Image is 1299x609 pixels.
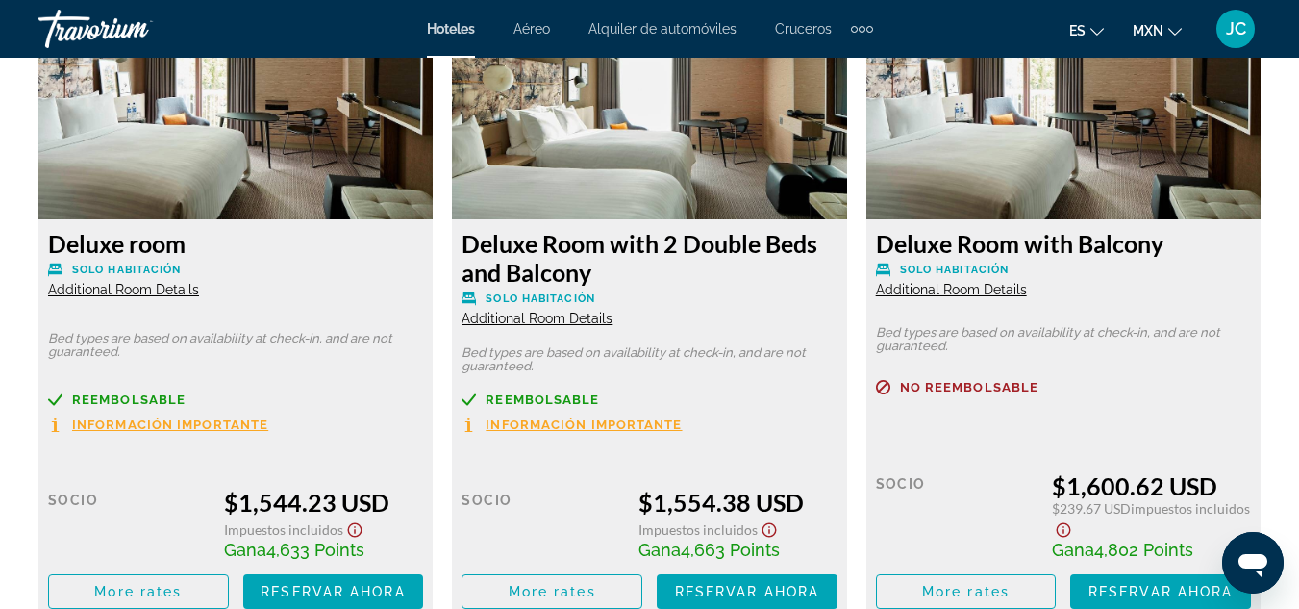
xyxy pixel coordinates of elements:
button: Show Taxes and Fees disclaimer [343,517,366,539]
button: Reservar ahora [1070,574,1251,609]
button: More rates [876,574,1057,609]
span: Información importante [72,419,268,431]
button: More rates [48,574,229,609]
span: Solo habitación [486,292,595,305]
div: Socio [462,488,623,560]
span: Additional Room Details [876,282,1027,297]
button: Reservar ahora [657,574,837,609]
button: Show Taxes and Fees disclaimer [1052,517,1075,539]
button: Change language [1069,16,1104,44]
h3: Deluxe Room with 2 Double Beds and Balcony [462,229,837,287]
iframe: Botón para iniciar la ventana de mensajería [1222,532,1284,594]
span: Impuestos incluidos [224,521,343,538]
p: Bed types are based on availability at check-in, and are not guaranteed. [48,332,423,359]
span: More rates [922,584,1010,599]
span: Reservar ahora [1088,584,1233,599]
button: Información importante [48,417,268,433]
div: $1,544.23 USD [224,488,423,517]
span: More rates [509,584,596,599]
span: 4,802 Points [1094,540,1193,560]
button: Change currency [1133,16,1182,44]
p: Bed types are based on availability at check-in, and are not guaranteed. [462,346,837,373]
span: Impuestos incluidos [638,521,758,538]
div: $1,554.38 USD [638,488,837,517]
span: Solo habitación [72,264,182,276]
span: JC [1226,19,1246,38]
h3: Deluxe Room with Balcony [876,229,1251,258]
button: More rates [462,574,642,609]
span: Reservar ahora [675,584,819,599]
span: No reembolsable [900,381,1039,393]
a: Travorium [38,4,231,54]
span: Solo habitación [900,264,1010,276]
button: Reservar ahora [243,574,424,609]
button: Información importante [462,417,682,433]
span: Gana [638,540,681,560]
span: More rates [94,584,182,599]
a: Reembolsable [462,393,837,407]
div: Socio [876,471,1037,560]
span: Reembolsable [486,393,599,406]
span: 4,663 Points [681,540,780,560]
span: Reembolsable [72,393,186,406]
button: User Menu [1211,9,1261,49]
span: Información importante [486,419,682,431]
span: Additional Room Details [462,311,612,326]
span: Gana [1052,540,1094,560]
span: $239.67 USD [1052,500,1131,517]
a: Cruceros [775,21,832,37]
button: Extra navigation items [851,13,873,44]
p: Bed types are based on availability at check-in, and are not guaranteed. [876,326,1251,353]
button: Show Taxes and Fees disclaimer [758,517,781,539]
span: es [1069,23,1086,38]
span: Gana [224,540,266,560]
h3: Deluxe room [48,229,423,258]
div: Socio [48,488,210,560]
span: Additional Room Details [48,282,199,297]
span: MXN [1133,23,1163,38]
span: Impuestos incluidos [1131,500,1250,517]
a: Hoteles [427,21,475,37]
a: Aéreo [513,21,550,37]
div: $1,600.62 USD [1052,471,1251,500]
a: Reembolsable [48,393,423,407]
span: Reservar ahora [261,584,405,599]
span: 4,633 Points [266,540,364,560]
a: Alquiler de automóviles [588,21,737,37]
